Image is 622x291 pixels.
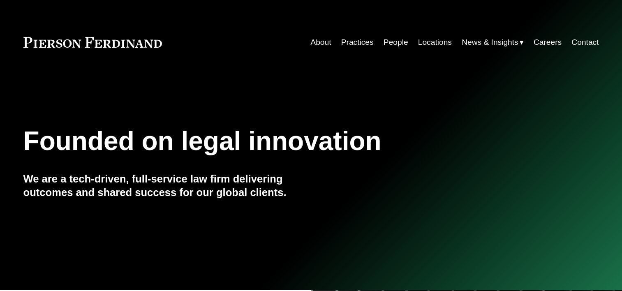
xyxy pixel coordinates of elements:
span: News & Insights [462,35,518,50]
a: Locations [418,35,452,50]
a: People [384,35,408,50]
a: Careers [534,35,562,50]
a: About [310,35,331,50]
a: Practices [341,35,374,50]
h1: Founded on legal innovation [23,126,503,156]
a: folder dropdown [462,35,524,50]
a: Contact [571,35,599,50]
h4: We are a tech-driven, full-service law firm delivering outcomes and shared success for our global... [23,172,311,199]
